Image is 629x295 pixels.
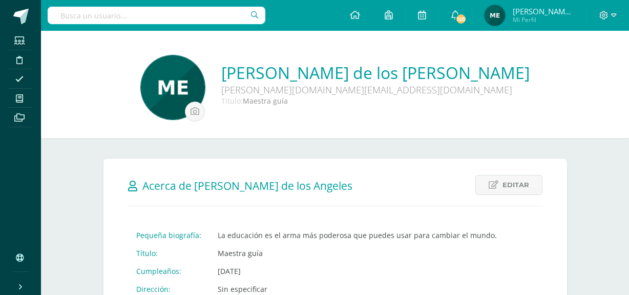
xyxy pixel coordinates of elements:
[455,13,467,25] span: 120
[221,62,530,84] a: [PERSON_NAME] de los [PERSON_NAME]
[142,179,352,193] span: Acerca de [PERSON_NAME] de los Angeles
[502,175,529,194] span: Editar
[475,175,542,195] a: Editar
[128,244,209,262] td: Título:
[128,226,209,244] td: Pequeña biografía:
[48,7,265,24] input: Busca un usuario...
[221,96,243,106] span: Título:
[221,84,529,96] div: [PERSON_NAME][DOMAIN_NAME][EMAIL_ADDRESS][DOMAIN_NAME]
[243,96,288,106] span: Maestra guía
[128,262,209,280] td: Cumpleaños:
[209,226,505,244] td: La educación es el arma más poderosa que puedes usar para cambiar el mundo.
[485,5,505,26] img: ced03373c30ac9eb276b8f9c21c0bd80.png
[209,262,505,280] td: [DATE]
[141,55,205,120] img: 8fdf394a456bed9e9130443fb8bede2a.png
[209,244,505,262] td: Maestra guía
[513,15,574,24] span: Mi Perfil
[513,6,574,16] span: [PERSON_NAME] de los Angeles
